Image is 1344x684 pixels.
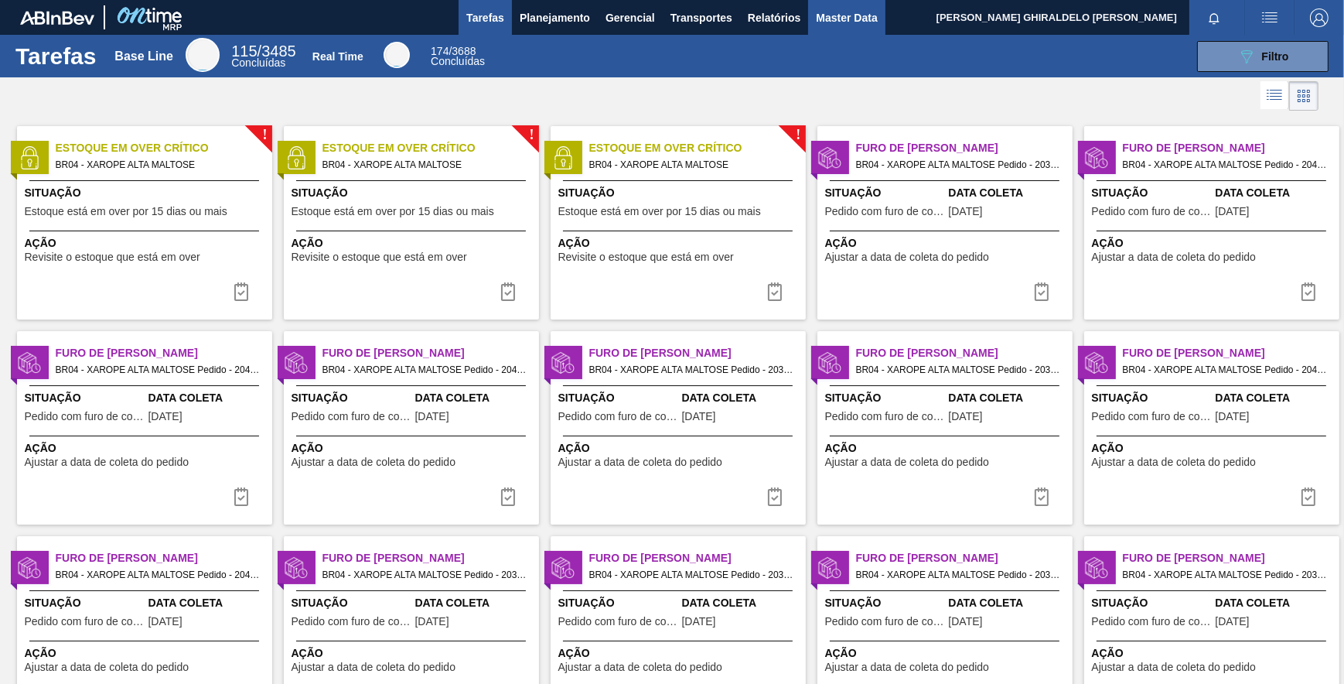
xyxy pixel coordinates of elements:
[490,481,527,512] button: icon-task complete
[520,9,590,27] span: Planejamento
[1092,251,1257,263] span: Ajustar a data de coleta do pedido
[231,43,257,60] span: 115
[148,390,268,406] span: Data Coleta
[1216,206,1250,217] span: 30/09/2025
[1123,140,1339,156] span: Furo de Coleta
[490,276,527,307] div: Completar tarefa: 30404614
[856,550,1073,566] span: Furo de Coleta
[56,140,272,156] span: Estoque em Over Crítico
[148,616,182,628] span: 30/09/2025
[825,616,945,628] span: Pedido com furo de coleta
[825,645,1069,662] span: Ação
[186,38,220,72] div: Base Line
[415,595,535,611] span: Data Coleta
[20,11,94,25] img: TNhmsLtSVTkK8tSr43FrP2fwEKptu5GPRR3wAAAABJRU5ErkJggg==
[949,616,983,628] span: 25/09/2025
[231,56,285,69] span: Concluídas
[816,9,877,27] span: Master Data
[558,662,723,673] span: Ajustar a data de coleta do pedido
[431,45,476,57] span: / 3688
[490,481,527,512] div: Completar tarefa: 30392430
[1123,156,1327,173] span: BR04 - XAROPE ALTA MALTOSE Pedido - 2042206
[25,206,227,217] span: Estoque está em over por 15 dias ou mais
[292,440,535,457] span: Ação
[818,351,841,374] img: status
[384,42,410,68] div: Real Time
[1290,481,1327,512] div: Completar tarefa: 30392433
[1123,550,1339,566] span: Furo de Coleta
[18,556,41,580] img: status
[1290,481,1327,512] button: icon-task complete
[232,282,251,301] img: icon-task complete
[232,487,251,506] img: icon-task complete
[56,345,272,361] span: Furo de Coleta
[1085,146,1108,169] img: status
[818,556,841,580] img: status
[1216,185,1335,201] span: Data Coleta
[1216,616,1250,628] span: 26/09/2025
[285,556,308,580] img: status
[322,345,539,361] span: Furo de Coleta
[558,235,802,251] span: Ação
[605,9,655,27] span: Gerencial
[56,156,260,173] span: BR04 - XAROPE ALTA MALTOSE
[25,185,268,201] span: Situação
[756,481,793,512] div: Completar tarefa: 30392431
[322,550,539,566] span: Furo de Coleta
[558,251,734,263] span: Revisite o estoque que está em over
[25,616,145,628] span: Pedido com furo de coleta
[25,235,268,251] span: Ação
[1123,361,1327,378] span: BR04 - XAROPE ALTA MALTOSE Pedido - 2040845
[529,129,534,141] span: !
[856,566,1060,583] span: BR04 - XAROPE ALTA MALTOSE Pedido - 2036417
[25,390,145,406] span: Situação
[292,185,535,201] span: Situação
[558,411,678,422] span: Pedido com furo de coleta
[56,550,272,566] span: Furo de Coleta
[25,457,189,468] span: Ajustar a data de coleta do pedido
[431,55,485,67] span: Concluídas
[312,50,363,63] div: Real Time
[589,566,793,583] span: BR04 - XAROPE ALTA MALTOSE Pedido - 2036416
[292,235,535,251] span: Ação
[148,595,268,611] span: Data Coleta
[1299,282,1318,301] img: icon-task complete
[1299,487,1318,506] img: icon-task complete
[825,390,945,406] span: Situação
[322,361,527,378] span: BR04 - XAROPE ALTA MALTOSE Pedido - 2042208
[856,361,1060,378] span: BR04 - XAROPE ALTA MALTOSE Pedido - 2036424
[1092,235,1335,251] span: Ação
[589,345,806,361] span: Furo de Coleta
[825,595,945,611] span: Situação
[558,390,678,406] span: Situação
[322,140,539,156] span: Estoque em Over Crítico
[1085,556,1108,580] img: status
[856,140,1073,156] span: Furo de Coleta
[1092,662,1257,673] span: Ajustar a data de coleta do pedido
[589,361,793,378] span: BR04 - XAROPE ALTA MALTOSE Pedido - 2036421
[292,206,494,217] span: Estoque está em over por 15 dias ou mais
[825,185,945,201] span: Situação
[1189,7,1239,29] button: Notificações
[1216,390,1335,406] span: Data Coleta
[1092,457,1257,468] span: Ajustar a data de coleta do pedido
[1032,282,1051,301] img: icon-task complete
[223,276,260,307] button: icon-task complete
[756,276,793,307] div: Completar tarefa: 30404614
[1092,185,1212,201] span: Situação
[589,140,806,156] span: Estoque em Over Crítico
[551,556,575,580] img: status
[292,411,411,422] span: Pedido com furo de coleta
[499,282,517,301] img: icon-task complete
[1123,345,1339,361] span: Furo de Coleta
[25,411,145,422] span: Pedido com furo de coleta
[1092,206,1212,217] span: Pedido com furo de coleta
[25,251,200,263] span: Revisite o estoque que está em over
[670,9,732,27] span: Transportes
[18,351,41,374] img: status
[114,50,173,63] div: Base Line
[1023,481,1060,512] div: Completar tarefa: 30392432
[825,206,945,217] span: Pedido com furo de coleta
[558,206,761,217] span: Estoque está em over por 15 dias ou mais
[825,440,1069,457] span: Ação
